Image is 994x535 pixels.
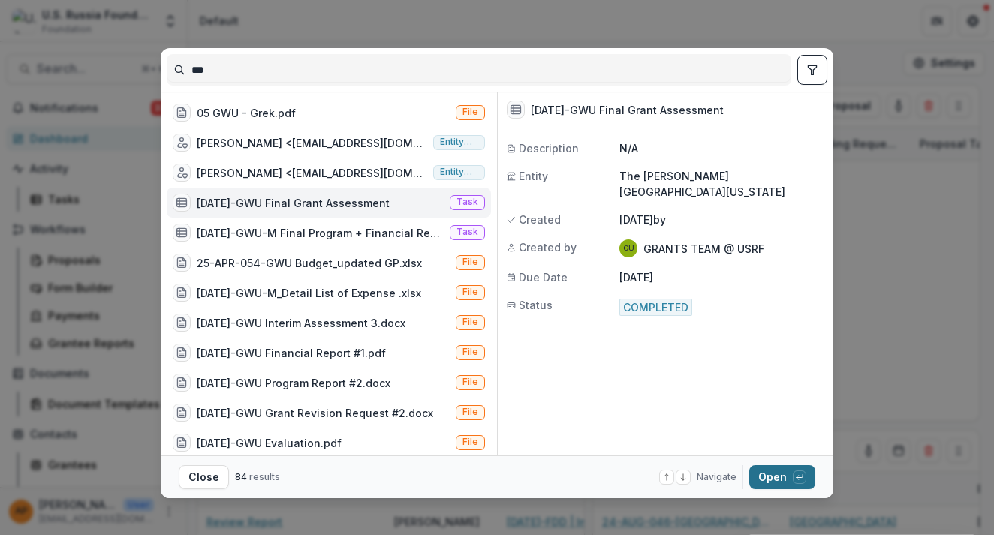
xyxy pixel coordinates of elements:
[519,212,561,227] span: Created
[197,435,342,451] div: [DATE]-GWU Evaluation.pdf
[619,140,824,156] p: N/A
[456,197,478,207] span: Task
[197,315,405,331] div: [DATE]-GWU Interim Assessment 3.docx
[749,465,815,489] button: Open
[197,255,422,271] div: 25-APR-054-GWU Budget_updated GP.xlsx
[197,405,433,421] div: [DATE]-GWU Grant Revision Request #2.docx
[519,140,579,156] span: Description
[249,471,280,482] span: results
[519,297,553,313] span: Status
[197,105,296,121] div: 05 GWU - Grek.pdf
[462,107,478,117] span: File
[179,465,229,489] button: Close
[462,377,478,387] span: File
[197,345,386,361] div: [DATE]-GWU Financial Report #1.pdf
[197,285,421,301] div: [DATE]-GWU-M_Detail List of Expense .xlsx
[519,239,577,255] span: Created by
[697,470,736,484] span: Navigate
[197,135,427,151] div: [PERSON_NAME] <[EMAIL_ADDRESS][DOMAIN_NAME]>
[456,227,478,237] span: Task
[619,212,824,227] p: [DATE] by
[462,437,478,447] span: File
[197,375,390,391] div: [DATE]-GWU Program Report #2.docx
[623,245,634,252] div: GRANTS TEAM @ USRF
[797,55,827,85] button: toggle filters
[462,317,478,327] span: File
[197,225,444,241] div: [DATE]-GWU-M Final Program + Financial Report (Grantee Form)
[619,299,692,316] span: Completed
[619,168,824,200] p: The [PERSON_NAME][GEOGRAPHIC_DATA][US_STATE]
[462,407,478,417] span: File
[619,269,653,285] p: [DATE]
[440,137,478,147] span: Entity user
[531,102,724,118] h3: [DATE]-GWU Final Grant Assessment
[519,168,548,184] span: Entity
[462,347,478,357] span: File
[462,257,478,267] span: File
[643,241,764,257] p: GRANTS TEAM @ USRF
[197,165,427,181] div: [PERSON_NAME] <[EMAIL_ADDRESS][DOMAIN_NAME]>
[235,471,247,482] span: 84
[440,167,478,177] span: Entity user
[519,269,568,285] span: Due Date
[462,287,478,297] span: File
[197,195,390,211] div: [DATE]-GWU Final Grant Assessment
